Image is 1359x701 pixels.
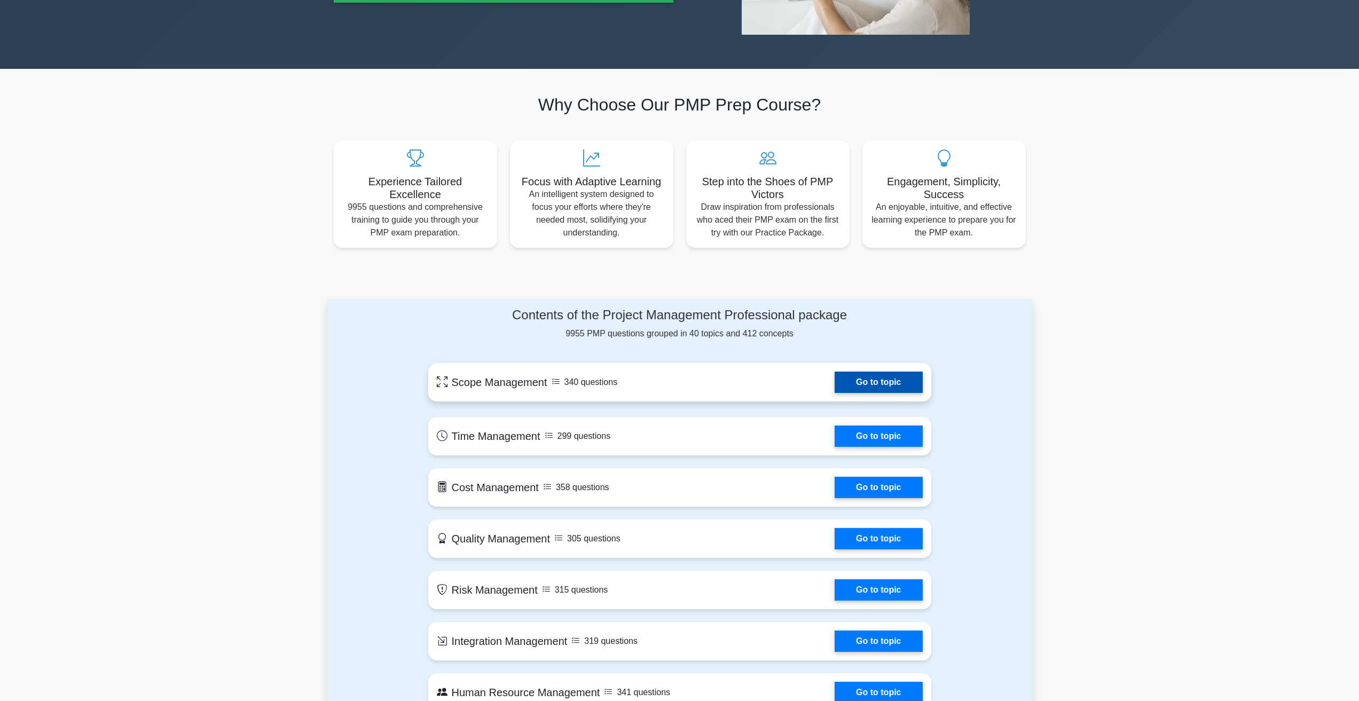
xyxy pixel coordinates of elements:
[835,477,922,498] a: Go to topic
[871,175,1017,201] h5: Engagement, Simplicity, Success
[342,175,489,201] h5: Experience Tailored Excellence
[871,201,1017,239] p: An enjoyable, intuitive, and effective learning experience to prepare you for the PMP exam.
[334,94,1026,115] h2: Why Choose Our PMP Prep Course?
[695,175,841,201] h5: Step into the Shoes of PMP Victors
[519,175,665,188] h5: Focus with Adaptive Learning
[835,372,922,393] a: Go to topic
[428,308,931,323] h4: Contents of the Project Management Professional package
[695,201,841,239] p: Draw inspiration from professionals who aced their PMP exam on the first try with our Practice Pa...
[835,579,922,601] a: Go to topic
[342,201,489,239] p: 9955 questions and comprehensive training to guide you through your PMP exam preparation.
[835,631,922,652] a: Go to topic
[835,528,922,549] a: Go to topic
[835,426,922,447] a: Go to topic
[428,308,931,340] div: 9955 PMP questions grouped in 40 topics and 412 concepts
[519,188,665,239] p: An intelligent system designed to focus your efforts where they're needed most, solidifying your ...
